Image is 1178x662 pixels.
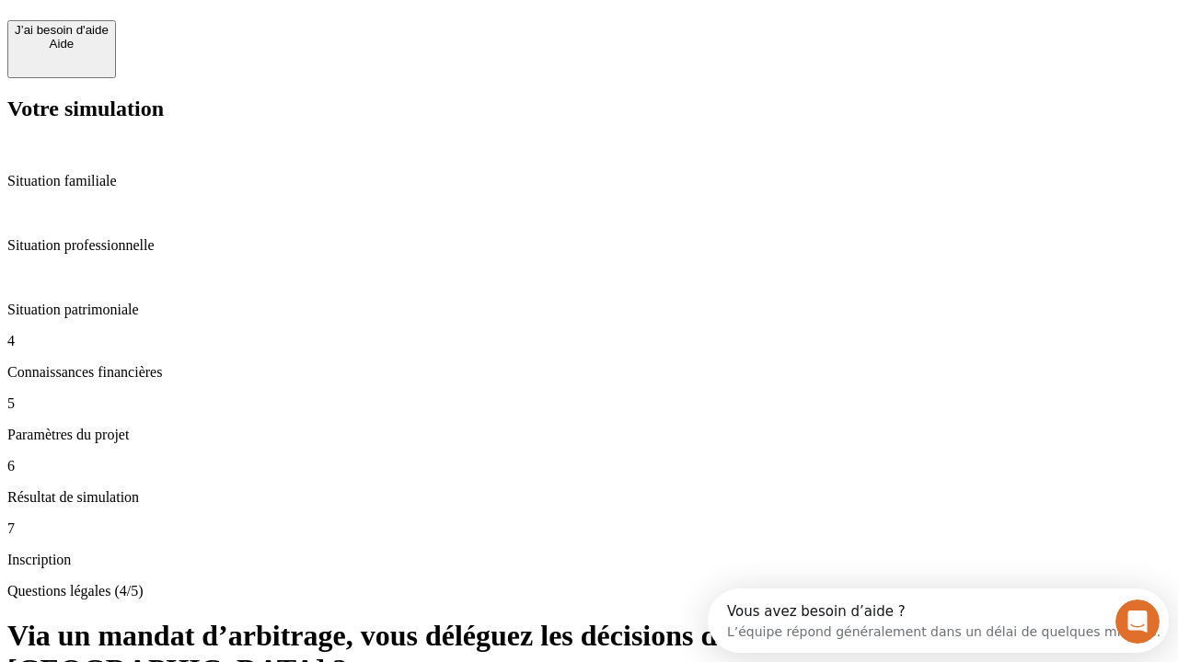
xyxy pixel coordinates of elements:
div: Ouvrir le Messenger Intercom [7,7,507,58]
p: Situation familiale [7,173,1171,189]
p: 7 [7,520,1171,537]
p: Questions légales (4/5) [7,583,1171,599]
p: 4 [7,333,1171,349]
p: Inscription [7,552,1171,568]
iframe: Intercom live chat discovery launcher [708,588,1169,653]
p: Situation patrimoniale [7,302,1171,318]
div: Vous avez besoin d’aide ? [19,16,453,30]
h2: Votre simulation [7,97,1171,121]
p: Connaissances financières [7,364,1171,381]
p: 6 [7,458,1171,474]
div: J’ai besoin d'aide [15,23,109,37]
div: Aide [15,37,109,51]
div: L’équipe répond généralement dans un délai de quelques minutes. [19,30,453,50]
button: J’ai besoin d'aideAide [7,20,116,78]
p: Paramètres du projet [7,427,1171,443]
p: Résultat de simulation [7,489,1171,506]
p: 5 [7,395,1171,412]
p: Situation professionnelle [7,237,1171,254]
iframe: Intercom live chat [1115,599,1160,644]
